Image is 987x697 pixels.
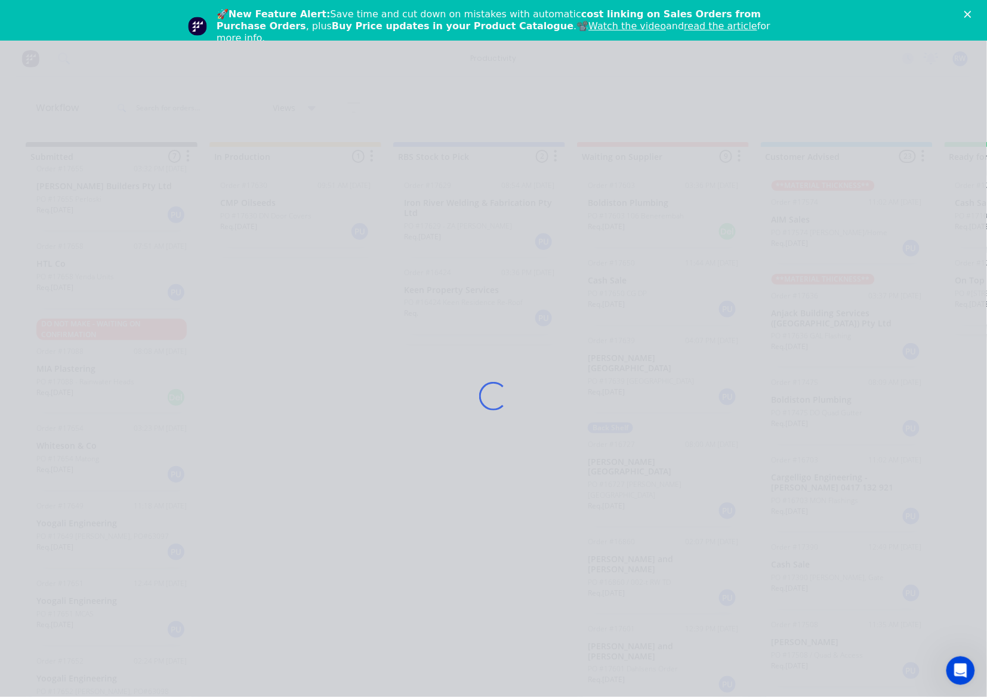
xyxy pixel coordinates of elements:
div: Close [964,11,976,18]
img: Profile image for Team [188,17,207,36]
iframe: Intercom live chat [946,656,975,685]
a: Watch the video [589,20,667,32]
a: read the article [684,20,758,32]
b: Buy Price updates in your Product Catalogue [332,20,573,32]
b: cost linking on Sales Orders from Purchase Orders [217,8,761,32]
div: 🚀 Save time and cut down on mistakes with automatic , plus .📽️ and for more info. [217,8,780,44]
b: New Feature Alert: [229,8,331,20]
